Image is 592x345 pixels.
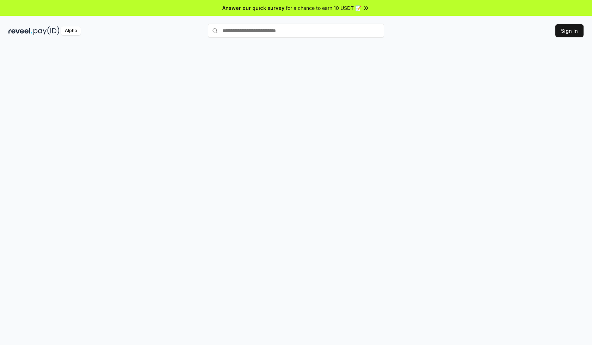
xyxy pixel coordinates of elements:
[33,26,60,35] img: pay_id
[222,4,284,12] span: Answer our quick survey
[8,26,32,35] img: reveel_dark
[555,24,584,37] button: Sign In
[61,26,81,35] div: Alpha
[286,4,361,12] span: for a chance to earn 10 USDT 📝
